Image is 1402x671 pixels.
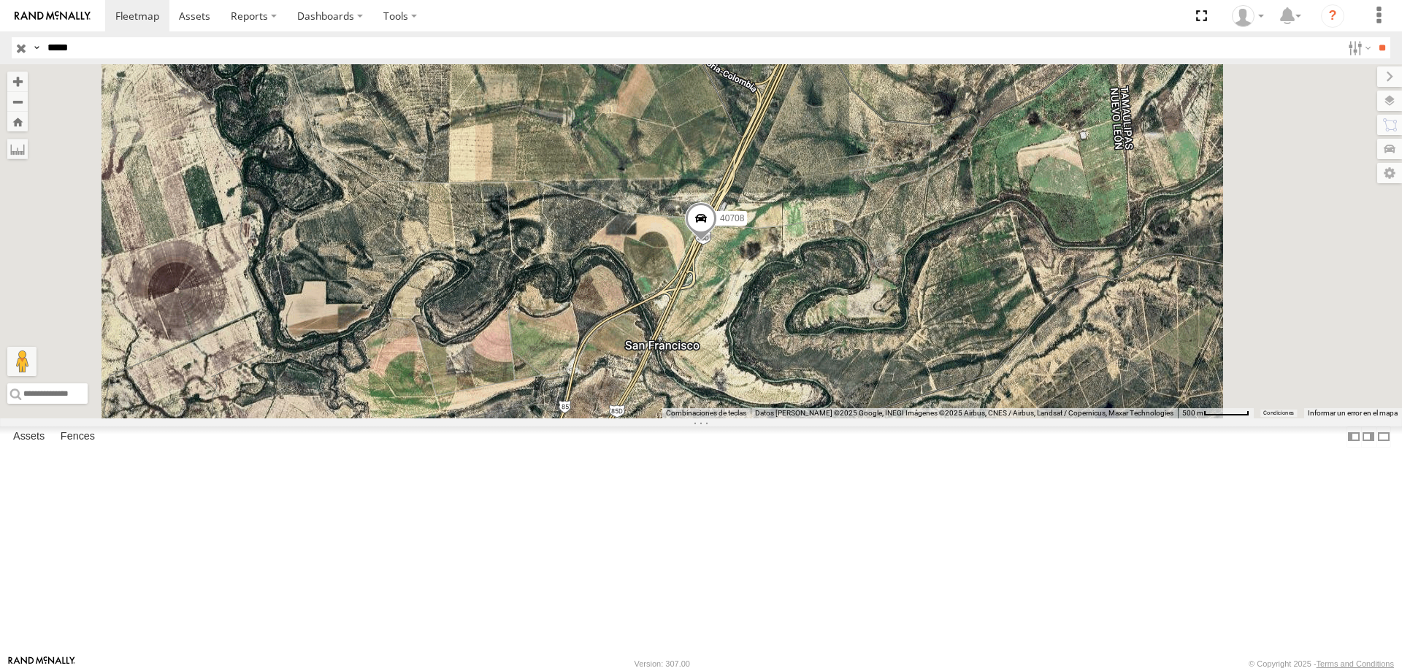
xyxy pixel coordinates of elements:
label: Search Filter Options [1342,37,1374,58]
img: rand-logo.svg [15,11,91,21]
div: Version: 307.00 [635,659,690,668]
span: Datos [PERSON_NAME] ©2025 Google, INEGI Imágenes ©2025 Airbus, CNES / Airbus, Landsat / Copernicu... [755,409,1173,417]
i: ? [1321,4,1344,28]
span: 40708 [720,213,744,223]
div: © Copyright 2025 - [1249,659,1394,668]
a: Condiciones (se abre en una nueva pestaña) [1263,410,1294,416]
button: Zoom in [7,72,28,91]
label: Assets [6,426,52,447]
a: Terms and Conditions [1317,659,1394,668]
div: Juan Lopez [1227,5,1269,27]
button: Zoom Home [7,112,28,131]
label: Dock Summary Table to the Left [1347,426,1361,448]
label: Search Query [31,37,42,58]
button: Zoom out [7,91,28,112]
span: 500 m [1182,409,1203,417]
label: Map Settings [1377,163,1402,183]
label: Fences [53,426,102,447]
label: Dock Summary Table to the Right [1361,426,1376,448]
button: Arrastra el hombrecito naranja al mapa para abrir Street View [7,347,37,376]
label: Hide Summary Table [1376,426,1391,448]
button: Escala del mapa: 500 m por 59 píxeles [1178,408,1254,418]
a: Informar un error en el mapa [1308,409,1398,417]
label: Measure [7,139,28,159]
a: Visit our Website [8,656,75,671]
button: Combinaciones de teclas [666,408,746,418]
